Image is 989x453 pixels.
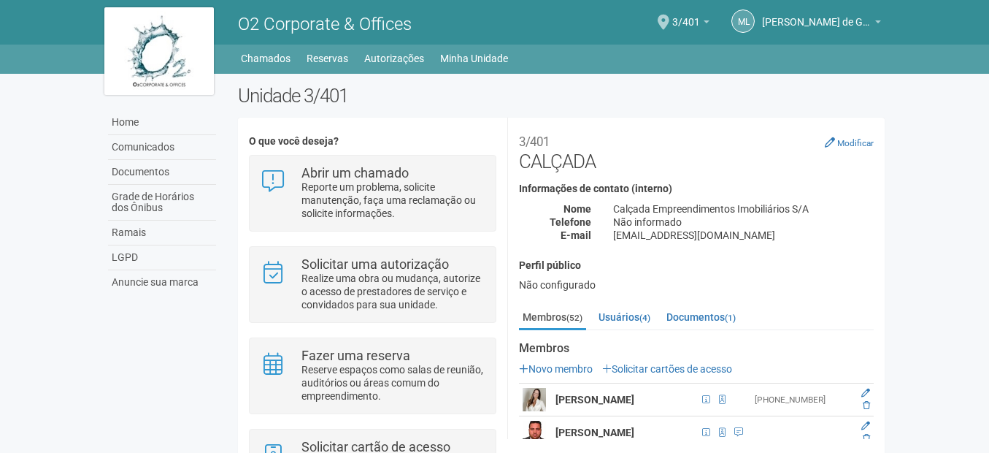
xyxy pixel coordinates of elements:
[301,256,449,272] strong: Solicitar uma autorização
[595,306,654,328] a: Usuários(4)
[519,134,550,149] small: 3/401
[762,18,881,30] a: [PERSON_NAME] de Gondra
[301,348,410,363] strong: Fazer uma reserva
[238,85,885,107] h2: Unidade 3/401
[825,137,874,148] a: Modificar
[731,9,755,33] a: ML
[663,306,739,328] a: Documentos(1)
[762,2,871,28] span: Michele Lima de Gondra
[261,349,485,403] a: Fazer uma reserva Reserve espaços como salas de reunião, auditórios ou áreas comum do empreendime...
[602,363,732,375] a: Solicitar cartões de acesso
[108,160,216,185] a: Documentos
[519,306,586,330] a: Membros(52)
[861,388,870,398] a: Editar membro
[519,183,874,194] h4: Informações de contato (interno)
[301,363,485,403] p: Reserve espaços como salas de reunião, auditórios ou áreas comum do empreendimento.
[563,203,591,215] strong: Nome
[241,48,290,69] a: Chamados
[602,202,885,216] div: Calçada Empreendimentos Imobiliários S/A
[108,221,216,245] a: Ramais
[550,216,591,228] strong: Telefone
[672,18,709,30] a: 3/401
[863,433,870,444] a: Excluir membro
[261,167,485,220] a: Abrir um chamado Reporte um problema, solicite manutenção, faça uma reclamação ou solicite inform...
[672,2,700,28] span: 3/401
[863,400,870,411] a: Excluir membro
[307,48,348,69] a: Reservas
[861,421,870,431] a: Editar membro
[108,185,216,221] a: Grade de Horários dos Ônibus
[261,258,485,311] a: Solicitar uma autorização Realize uma obra ou mudança, autorize o acesso de prestadores de serviç...
[561,229,591,241] strong: E-mail
[602,229,885,242] div: [EMAIL_ADDRESS][DOMAIN_NAME]
[519,342,874,355] strong: Membros
[523,421,546,444] img: user.png
[837,138,874,148] small: Modificar
[104,7,214,95] img: logo.jpg
[519,129,874,172] h2: CALÇADA
[364,48,424,69] a: Autorizações
[519,363,593,375] a: Novo membro
[602,216,885,229] div: Não informado
[755,394,851,406] div: [PHONE_NUMBER]
[555,427,634,438] strong: [PERSON_NAME]
[639,313,650,323] small: (4)
[566,313,582,323] small: (52)
[249,136,496,147] h4: O que você deseja?
[301,165,409,180] strong: Abrir um chamado
[555,394,634,406] strong: [PERSON_NAME]
[108,270,216,294] a: Anuncie sua marca
[301,180,485,220] p: Reporte um problema, solicite manutenção, faça uma reclamação ou solicite informações.
[108,110,216,135] a: Home
[301,272,485,311] p: Realize uma obra ou mudança, autorize o acesso de prestadores de serviço e convidados para sua un...
[523,388,546,411] img: user.png
[440,48,508,69] a: Minha Unidade
[519,278,874,292] div: Não configurado
[238,14,412,34] span: O2 Corporate & Offices
[108,135,216,160] a: Comunicados
[725,313,736,323] small: (1)
[108,245,216,270] a: LGPD
[519,260,874,271] h4: Perfil público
